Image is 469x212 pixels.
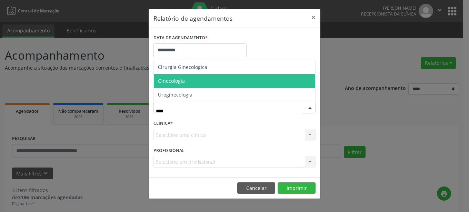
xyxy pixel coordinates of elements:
[278,182,316,194] button: Imprimir
[307,9,320,26] button: Close
[158,78,185,84] span: Ginecologia
[153,145,184,156] label: PROFISSIONAL
[153,118,173,129] label: CLÍNICA
[158,64,207,70] span: Cirurgia Ginecologica
[153,33,208,43] label: DATA DE AGENDAMENTO
[158,91,192,98] span: Uroginecologia
[153,14,232,23] h5: Relatório de agendamentos
[237,182,275,194] button: Cancelar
